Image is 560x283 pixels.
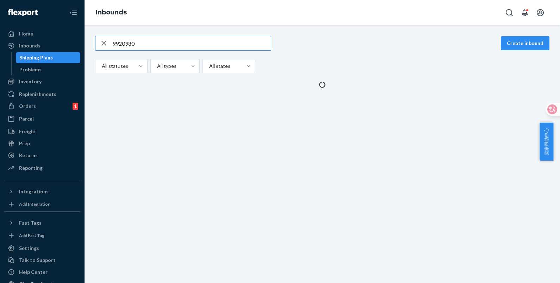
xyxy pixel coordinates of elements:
[4,89,80,100] a: Replenishments
[19,66,42,73] div: Problems
[19,269,48,276] div: Help Center
[16,64,81,75] a: Problems
[4,231,80,240] a: Add Fast Tag
[19,115,34,122] div: Parcel
[4,76,80,87] a: Inventory
[4,113,80,124] a: Parcel
[19,232,44,238] div: Add Fast Tag
[19,219,42,226] div: Fast Tags
[4,217,80,229] button: Fast Tags
[112,36,271,50] input: Search inbounds by name, destination, msku...
[209,63,209,70] input: All states
[540,123,553,161] button: 卖家帮助中心
[19,103,36,110] div: Orders
[502,6,516,20] button: Open Search Box
[19,165,43,172] div: Reporting
[4,28,80,39] a: Home
[4,40,80,51] a: Inbounds
[90,2,132,23] ol: breadcrumbs
[16,52,81,63] a: Shipping Plans
[19,128,36,135] div: Freight
[533,6,547,20] button: Open account menu
[156,63,157,70] input: All types
[4,200,80,208] a: Add Integration
[19,91,56,98] div: Replenishments
[19,54,53,61] div: Shipping Plans
[8,9,38,16] img: Flexport logo
[73,103,78,110] div: 1
[19,201,50,207] div: Add Integration
[501,36,549,50] button: Create inbound
[96,8,127,16] a: Inbounds
[19,188,49,195] div: Integrations
[19,42,41,49] div: Inbounds
[4,101,80,112] a: Orders1
[4,266,80,278] a: Help Center
[4,255,80,266] a: Talk to Support
[4,243,80,254] a: Settings
[19,245,39,252] div: Settings
[4,162,80,174] a: Reporting
[19,30,33,37] div: Home
[4,138,80,149] a: Prep
[4,126,80,137] a: Freight
[19,140,30,147] div: Prep
[518,6,532,20] button: Open notifications
[19,78,42,85] div: Inventory
[19,257,56,264] div: Talk to Support
[4,186,80,197] button: Integrations
[19,152,38,159] div: Returns
[4,150,80,161] a: Returns
[101,63,102,70] input: All statuses
[66,6,80,20] button: Close Navigation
